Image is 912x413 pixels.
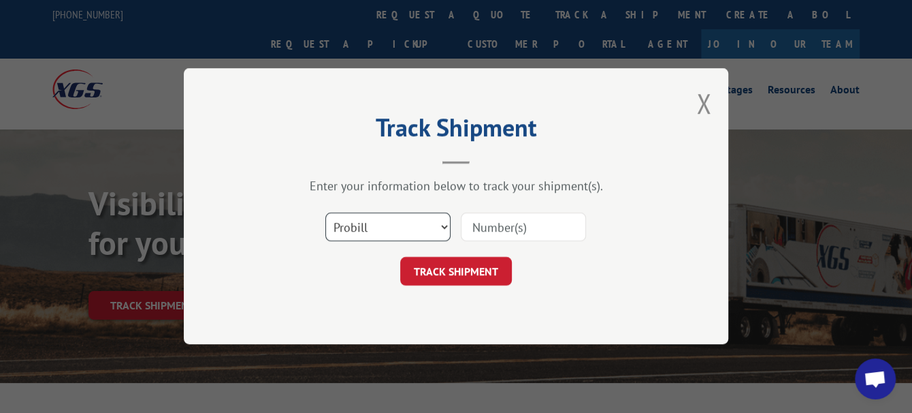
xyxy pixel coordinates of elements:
[400,258,512,286] button: TRACK SHIPMENT
[252,179,660,194] div: Enter your information below to track your shipment(s).
[855,358,896,399] div: Open chat
[252,118,660,144] h2: Track Shipment
[696,85,711,121] button: Close modal
[461,213,586,242] input: Number(s)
